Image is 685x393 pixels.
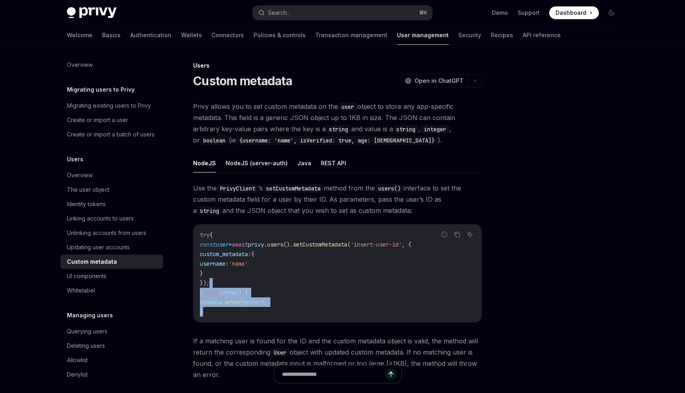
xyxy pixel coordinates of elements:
[465,229,475,240] button: Ask AI
[60,211,163,226] a: Linking accounts to users
[216,241,229,248] span: user
[67,26,93,45] a: Welcome
[200,270,203,277] span: }
[315,26,387,45] a: Transaction management
[263,184,324,193] code: setCustomMetadata
[321,154,346,172] button: REST API
[200,231,210,239] span: try
[232,241,248,248] span: await
[283,241,293,248] span: ().
[67,355,88,365] div: Allowlist
[60,226,163,240] a: Unlinking accounts from users
[200,299,222,306] span: console
[212,26,244,45] a: Connectors
[222,289,238,296] span: error
[67,170,93,180] div: Overview
[393,125,419,134] code: string
[193,101,482,146] span: Privy allows you to set custom metadata on the object to store any app-specific metadata. This fi...
[67,101,151,110] div: Migrating existing users to Privy
[67,154,83,164] h5: Users
[200,260,229,267] span: username:
[60,339,163,353] a: Deleting users
[60,98,163,113] a: Migrating existing users to Privy
[385,369,397,380] button: Send message
[261,299,267,306] span: );
[200,289,203,296] span: }
[60,168,163,182] a: Overview
[229,241,232,248] span: =
[60,255,163,269] a: Custom metadata
[219,289,222,296] span: (
[67,214,134,223] div: Linking accounts to users
[347,241,351,248] span: (
[102,26,121,45] a: Basics
[67,60,93,70] div: Overview
[60,353,163,367] a: Allowlist
[193,62,482,70] div: Users
[556,9,586,17] span: Dashboard
[200,241,216,248] span: const
[518,9,540,17] a: Support
[351,241,402,248] span: 'insert-user-id'
[242,299,245,306] span: (
[267,241,283,248] span: users
[193,182,482,216] span: Use the ’s method from the interface to set the custom metadata field for a user by their ID. As ...
[491,26,513,45] a: Recipes
[297,154,311,172] button: Java
[226,154,288,172] button: NodeJS (server-auth)
[203,289,219,296] span: catch
[60,127,163,142] a: Create or import a batch of users
[458,26,481,45] a: Security
[67,185,109,194] div: The user object
[253,6,432,20] button: Search...⌘K
[605,6,618,19] button: Toggle dark mode
[67,7,117,18] img: dark logo
[293,241,347,248] span: setCustomMetadata
[549,6,599,19] a: Dashboard
[200,136,229,145] code: boolean
[181,26,202,45] a: Wallets
[222,299,226,306] span: .
[402,241,411,248] span: , {
[226,299,242,306] span: error
[439,229,449,240] button: Report incorrect code
[200,279,210,287] span: });
[400,74,468,88] button: Open in ChatGPT
[415,77,463,85] span: Open in ChatGPT
[421,125,449,134] code: integer
[193,74,292,88] h1: Custom metadata
[452,229,462,240] button: Copy the contents from the code block
[60,240,163,255] a: Updating user accounts
[67,327,107,336] div: Querying users
[67,311,113,320] h5: Managing users
[60,324,163,339] a: Querying users
[67,115,128,125] div: Create or import a user
[254,26,306,45] a: Policies & controls
[60,58,163,72] a: Overview
[270,348,290,357] code: User
[238,289,248,296] span: ) {
[338,102,357,111] code: user
[210,231,213,239] span: {
[200,251,251,258] span: custom_metadata:
[60,269,163,283] a: UI components
[492,9,508,17] a: Demo
[236,136,438,145] code: {username: 'name', isVerified: true, age: [DEMOGRAPHIC_DATA]}
[248,241,264,248] span: privy
[67,341,105,351] div: Deleting users
[67,199,106,209] div: Identity tokens
[193,335,482,380] span: If a matching user is found for the ID and the custom metadata object is valid, the method will r...
[251,251,254,258] span: {
[245,299,261,306] span: error
[268,8,290,18] div: Search...
[60,182,163,197] a: The user object
[60,197,163,211] a: Identity tokens
[60,113,163,127] a: Create or import a user
[523,26,561,45] a: API reference
[60,367,163,382] a: Denylist
[197,207,222,215] code: string
[375,184,404,193] code: users()
[67,85,135,94] h5: Migrating users to Privy
[67,286,95,295] div: Whitelabel
[130,26,171,45] a: Authentication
